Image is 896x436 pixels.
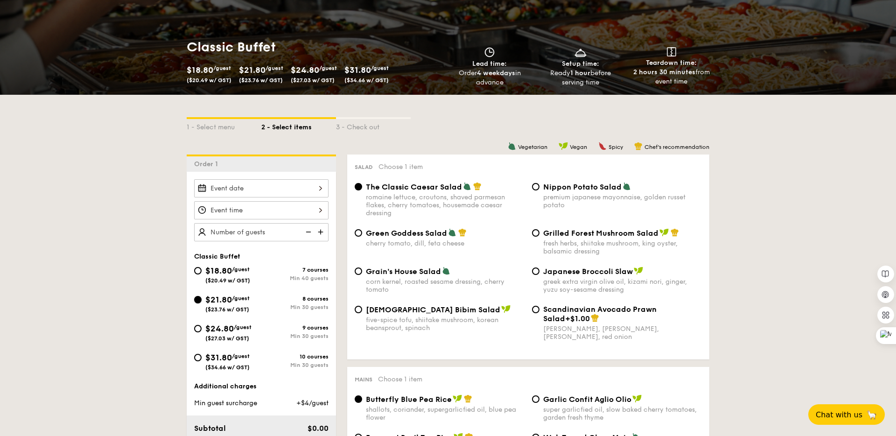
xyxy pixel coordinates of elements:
[355,164,373,170] span: Salad
[366,239,525,247] div: cherry tomato, dill, feta cheese
[518,144,547,150] span: Vegetarian
[366,316,525,332] div: five-spice tofu, shiitake mushroom, korean beansprout, spinach
[366,193,525,217] div: romaine lettuce, croutons, shaved parmesan flakes, cherry tomatoes, housemade caesar dressing
[464,394,472,403] img: icon-chef-hat.a58ddaea.svg
[378,375,422,383] span: Choose 1 item
[366,229,447,238] span: Green Goddess Salad
[234,324,252,331] span: /guest
[355,376,372,383] span: Mains
[574,47,588,57] img: icon-dish.430c3a2e.svg
[483,47,497,57] img: icon-clock.2db775ea.svg
[205,364,250,371] span: ($34.66 w/ GST)
[355,229,362,237] input: Green Goddess Saladcherry tomato, dill, feta cheese
[543,278,702,294] div: greek extra virgin olive oil, kizami nori, ginger, yuzu soy-sesame dressing
[187,77,231,84] span: ($20.49 w/ GST)
[194,160,222,168] span: Order 1
[591,314,599,322] img: icon-chef-hat.a58ddaea.svg
[543,267,633,276] span: Japanese Broccoli Slaw
[205,277,250,284] span: ($20.49 w/ GST)
[232,353,250,359] span: /guest
[866,409,877,420] span: 🦙
[366,183,462,191] span: The Classic Caesar Salad
[194,399,257,407] span: Min guest surcharge
[366,395,452,404] span: Butterfly Blue Pea Rice
[448,228,456,237] img: icon-vegetarian.fe4039eb.svg
[205,335,249,342] span: ($27.03 w/ GST)
[378,163,423,171] span: Choose 1 item
[315,223,329,241] img: icon-add.58712e84.svg
[261,353,329,360] div: 10 courses
[187,119,261,132] div: 1 - Select menu
[543,193,702,209] div: premium japanese mayonnaise, golden russet potato
[644,144,709,150] span: Chef's recommendation
[205,295,232,305] span: $21.80
[239,77,283,84] span: ($23.76 w/ GST)
[187,65,213,75] span: $18.80
[816,410,862,419] span: Chat with us
[355,395,362,403] input: Butterfly Blue Pea Riceshallots, coriander, supergarlicfied oil, blue pea flower
[291,65,319,75] span: $24.80
[458,228,467,237] img: icon-chef-hat.a58ddaea.svg
[646,59,697,67] span: Teardown time:
[508,142,516,150] img: icon-vegetarian.fe4039eb.svg
[623,182,631,190] img: icon-vegetarian.fe4039eb.svg
[194,267,202,274] input: $18.80/guest($20.49 w/ GST)7 coursesMin 40 guests
[232,295,250,302] span: /guest
[194,382,329,391] div: Additional charges
[291,77,335,84] span: ($27.03 w/ GST)
[543,239,702,255] div: fresh herbs, shiitake mushroom, king oyster, balsamic dressing
[194,179,329,197] input: Event date
[205,323,234,334] span: $24.80
[609,144,623,150] span: Spicy
[261,304,329,310] div: Min 30 guests
[659,228,669,237] img: icon-vegan.f8ff3823.svg
[671,228,679,237] img: icon-chef-hat.a58ddaea.svg
[187,39,444,56] h1: Classic Buffet
[532,229,539,237] input: Grilled Forest Mushroom Saladfresh herbs, shiitake mushroom, king oyster, balsamic dressing
[808,404,885,425] button: Chat with us🦙
[532,267,539,275] input: Japanese Broccoli Slawgreek extra virgin olive oil, kizami nori, ginger, yuzu soy-sesame dressing
[194,325,202,332] input: $24.80/guest($27.03 w/ GST)9 coursesMin 30 guests
[477,69,515,77] strong: 4 weekdays
[205,266,232,276] span: $18.80
[543,183,622,191] span: Nippon Potato Salad
[194,201,329,219] input: Event time
[232,266,250,273] span: /guest
[366,278,525,294] div: corn kernel, roasted sesame dressing, cherry tomato
[532,395,539,403] input: Garlic Confit Aglio Oliosuper garlicfied oil, slow baked cherry tomatoes, garden fresh thyme
[261,267,329,273] div: 7 courses
[543,229,658,238] span: Grilled Forest Mushroom Salad
[634,142,643,150] img: icon-chef-hat.a58ddaea.svg
[630,68,713,86] div: from event time
[355,183,362,190] input: The Classic Caesar Saladromaine lettuce, croutons, shaved parmesan flakes, cherry tomatoes, house...
[261,362,329,368] div: Min 30 guests
[570,69,590,77] strong: 1 hour
[532,183,539,190] input: Nippon Potato Saladpremium japanese mayonnaise, golden russet potato
[543,395,631,404] span: Garlic Confit Aglio Olio
[532,306,539,313] input: Scandinavian Avocado Prawn Salad+$1.00[PERSON_NAME], [PERSON_NAME], [PERSON_NAME], red onion
[539,69,623,87] div: Ready before serving time
[261,324,329,331] div: 9 courses
[366,267,441,276] span: Grain's House Salad
[261,119,336,132] div: 2 - Select items
[570,144,587,150] span: Vegan
[633,68,695,76] strong: 2 hours 30 minutes
[543,325,702,341] div: [PERSON_NAME], [PERSON_NAME], [PERSON_NAME], red onion
[463,182,471,190] img: icon-vegetarian.fe4039eb.svg
[319,65,337,71] span: /guest
[371,65,389,71] span: /guest
[355,267,362,275] input: Grain's House Saladcorn kernel, roasted sesame dressing, cherry tomato
[501,305,511,313] img: icon-vegan.f8ff3823.svg
[336,119,411,132] div: 3 - Check out
[194,424,226,433] span: Subtotal
[344,77,389,84] span: ($34.66 w/ GST)
[266,65,283,71] span: /guest
[366,305,500,314] span: [DEMOGRAPHIC_DATA] Bibim Salad
[194,354,202,361] input: $31.80/guest($34.66 w/ GST)10 coursesMin 30 guests
[344,65,371,75] span: $31.80
[442,267,450,275] img: icon-vegetarian.fe4039eb.svg
[448,69,532,87] div: Order in advance
[562,60,599,68] span: Setup time:
[213,65,231,71] span: /guest
[194,253,240,260] span: Classic Buffet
